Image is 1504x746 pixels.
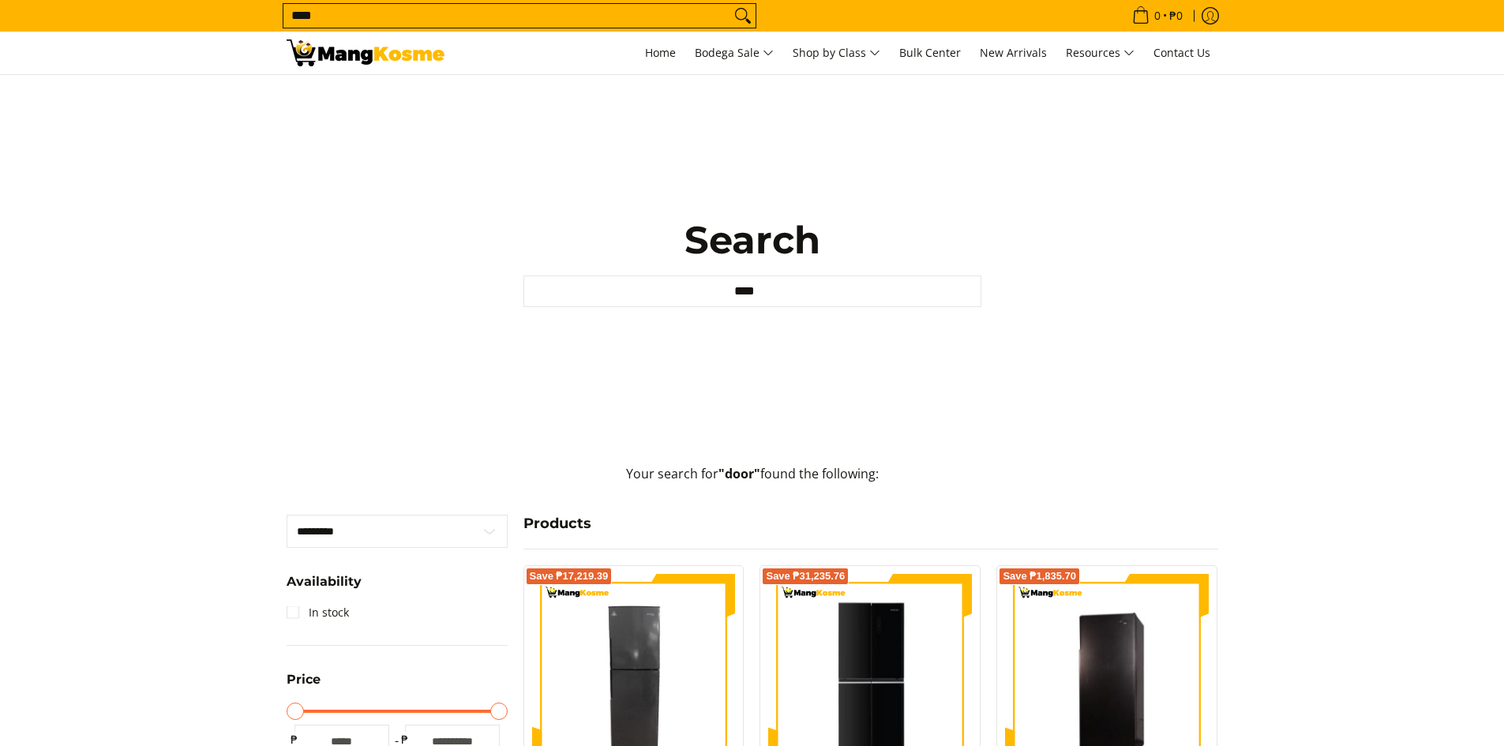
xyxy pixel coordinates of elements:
[1058,32,1142,74] a: Resources
[530,572,609,581] span: Save ₱17,219.39
[899,45,961,60] span: Bulk Center
[287,673,321,686] span: Price
[695,43,774,63] span: Bodega Sale
[1003,572,1076,581] span: Save ₱1,835.70
[1146,32,1218,74] a: Contact Us
[980,45,1047,60] span: New Arrivals
[687,32,782,74] a: Bodega Sale
[287,39,444,66] img: Search: 18 results found for &quot;door&quot; | Mang Kosme
[730,4,756,28] button: Search
[287,575,362,588] span: Availability
[785,32,888,74] a: Shop by Class
[766,572,845,581] span: Save ₱31,235.76
[287,600,349,625] a: In stock
[287,464,1218,500] p: Your search for found the following:
[645,45,676,60] span: Home
[972,32,1055,74] a: New Arrivals
[891,32,969,74] a: Bulk Center
[1167,10,1185,21] span: ₱0
[1127,7,1187,24] span: •
[1066,43,1135,63] span: Resources
[523,216,981,264] h1: Search
[718,465,760,482] strong: "door"
[287,575,362,600] summary: Open
[1153,45,1210,60] span: Contact Us
[460,32,1218,74] nav: Main Menu
[1152,10,1163,21] span: 0
[637,32,684,74] a: Home
[287,673,321,698] summary: Open
[793,43,880,63] span: Shop by Class
[523,515,1218,533] h4: Products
